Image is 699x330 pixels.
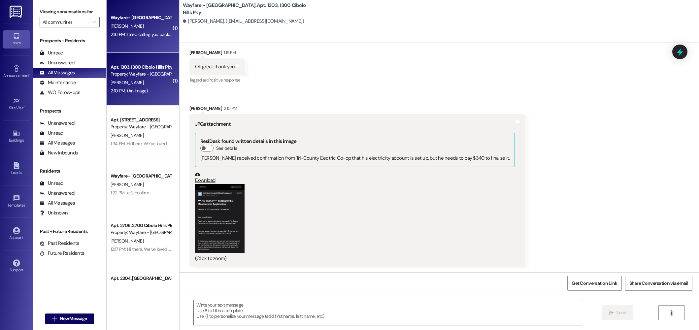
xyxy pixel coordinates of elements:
button: Send [602,305,634,320]
button: Get Conversation Link [567,276,621,291]
a: Buildings [3,128,30,146]
div: All Messages [40,140,75,147]
button: Zoom image [195,184,245,253]
div: (Click to zoom) [195,255,515,262]
div: Wayfare - [GEOGRAPHIC_DATA] [111,14,172,21]
div: WO Follow-ups [40,89,80,96]
div: All Messages [40,69,75,76]
div: Past + Future Residents [33,228,106,235]
div: Unread [40,49,63,56]
span: [PERSON_NAME] [111,238,144,244]
div: Apt. 2706, 2700 Cibolo Hills Pky [111,222,172,229]
i:  [609,310,614,315]
div: 2:16 PM: I tried calling you back.I do have the offer letter from the new company. [111,31,262,37]
div: Unread [40,130,63,137]
button: Share Conversation via email [625,276,692,291]
div: Future Residents [40,250,84,257]
i:  [92,19,96,25]
button: New Message [45,313,94,324]
div: [PERSON_NAME] received confirmation from Tri-County Electric Co-op that his electricity account i... [200,155,510,162]
span: [PERSON_NAME] [111,80,144,85]
span: [PERSON_NAME] [111,23,144,29]
div: [PERSON_NAME] [189,49,246,58]
span: • [24,105,25,109]
a: Account [3,225,30,243]
img: ResiDesk Logo [10,6,23,18]
div: Unread [40,180,63,187]
div: 2:10 PM: (An Image) [111,88,148,94]
div: Tagged as: [189,75,246,85]
b: Wayfare - [GEOGRAPHIC_DATA]: Apt. 1303, 1300 Cibolo Hills Pky [183,2,315,16]
span: Positive response [208,77,240,83]
div: Residents [33,168,106,175]
span: [PERSON_NAME] [111,181,144,187]
div: Unanswered [40,120,75,127]
div: Wayfare - [GEOGRAPHIC_DATA] [111,173,172,180]
div: 1:15 PM [222,49,236,56]
div: Unknown [40,210,68,216]
div: Prospects [33,108,106,115]
div: Property: Wayfare - [GEOGRAPHIC_DATA] [111,282,172,289]
div: Property: Wayfare - [GEOGRAPHIC_DATA] [111,123,172,130]
div: Property: Wayfare - [GEOGRAPHIC_DATA] [111,71,172,78]
span: • [29,72,30,77]
div: Prospects + Residents [33,37,106,44]
div: Past Residents [40,240,80,247]
span: Send [616,309,626,316]
span: Get Conversation Link [572,280,617,287]
input: All communities [43,17,89,27]
a: Site Visit • [3,95,30,113]
div: 2:10 PM [222,105,237,112]
span: Share Conversation via email [629,280,688,287]
a: Download [195,172,515,183]
label: Viewing conversations for [40,7,100,17]
div: Unanswered [40,59,75,66]
b: ResiDesk found written details in this image [200,138,297,145]
i:  [52,316,57,321]
div: Apt. 2304, [GEOGRAPHIC_DATA] [111,275,172,282]
span: New Message [60,315,87,322]
div: Property: Wayfare - [GEOGRAPHIC_DATA] [111,229,172,236]
div: Maintenance [40,79,76,86]
div: [PERSON_NAME]. ([EMAIL_ADDRESS][DOMAIN_NAME]) [183,18,304,25]
a: Inbox [3,30,30,48]
div: 1:22 PM: let's confirm [111,190,149,196]
div: Unanswered [40,190,75,197]
span: • [25,202,26,207]
div: Apt. 1303, 1300 Cibolo Hills Pky [111,64,172,71]
a: Support [3,257,30,275]
div: New Inbounds [40,149,78,156]
a: Leads [3,160,30,178]
div: Apt. [STREET_ADDRESS] [111,116,172,123]
span: [PERSON_NAME] [111,132,144,138]
b: JPG attachment [195,121,231,127]
div: [PERSON_NAME] [189,105,526,114]
div: All Messages [40,200,75,207]
i:  [669,310,674,315]
label: See details [216,145,237,152]
a: Templates • [3,193,30,211]
div: Ok great thank you [195,63,235,70]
